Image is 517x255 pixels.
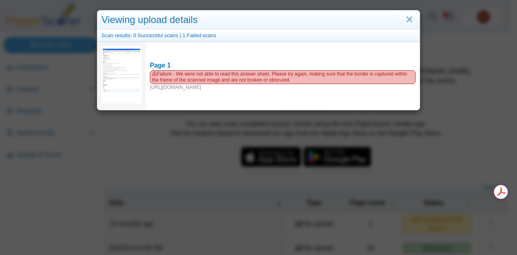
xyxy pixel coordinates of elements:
img: bu_1333_nD8RIfRernPfx07m_2025-10-06_16-26-12.pdf_pg_1.jpg [101,46,142,103]
span: Failure - We were not able to read this answer sheet. Please try again, making sure that the bord... [150,70,416,84]
a: Page 1 Failure - We were not able to read this answer sheet. Please try again, making sure that t... [146,57,420,95]
a: Close [403,13,416,27]
div: Viewing upload details [97,11,420,30]
div: Scan results: 0 Successful scans | 1 Failed scans [97,30,420,42]
div: [URL][DOMAIN_NAME] [150,70,416,91]
div: Page 1 [150,61,416,70]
